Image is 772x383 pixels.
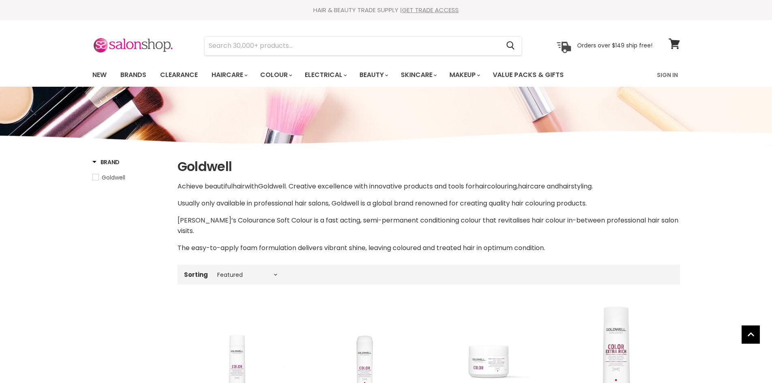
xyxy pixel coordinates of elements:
span: Goldwell [102,173,125,182]
a: GET TRADE ACCESS [402,6,459,14]
a: Electrical [299,66,352,83]
div: HAIR & BEAUTY TRADE SUPPLY | [82,6,690,14]
button: Search [500,36,522,55]
input: Search [205,36,500,55]
span: with [245,182,258,191]
span: Achieve beautiful [177,182,233,191]
a: Value Packs & Gifts [487,66,570,83]
a: Goldwell [92,173,167,182]
a: Clearance [154,66,204,83]
label: Sorting [184,271,208,278]
span: colouring, [487,182,518,191]
p: The easy-to-apply foam formulation delivers vibrant shine, leaving coloured and treated hair in o... [177,243,680,253]
p: Orders over $149 ship free! [577,42,652,49]
span: care and [530,182,559,191]
a: Brands [114,66,152,83]
nav: Main [82,63,690,87]
ul: Main menu [86,63,611,87]
a: Colour [254,66,297,83]
h3: Brand [92,158,120,166]
a: Sign In [652,66,683,83]
h1: Goldwell [177,158,680,175]
a: Makeup [443,66,485,83]
a: Haircare [205,66,252,83]
a: Beauty [353,66,393,83]
a: New [86,66,113,83]
form: Product [204,36,522,56]
a: Skincare [395,66,442,83]
p: hair Goldwell hair hair hair [177,181,680,192]
span: styling. [571,182,593,191]
span: . Creative excellence with innovative products and tools for [286,182,475,191]
p: Usually only available in professional hair salons, Goldwell is a global brand renowned for creat... [177,198,680,209]
p: [PERSON_NAME]’s Colourance Soft Colour is a fast acting, semi-permanent conditioning colour that ... [177,215,680,236]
